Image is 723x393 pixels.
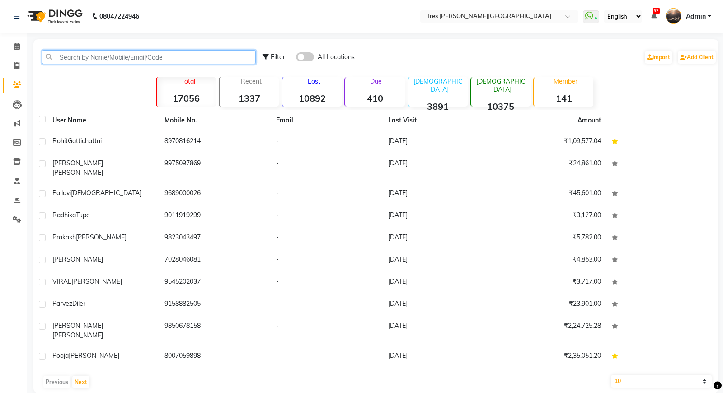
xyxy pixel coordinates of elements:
[159,153,271,183] td: 9975097869
[23,4,85,29] img: logo
[318,52,355,62] span: All Locations
[495,227,607,249] td: ₹5,782.00
[678,51,716,64] a: Add Client
[271,205,383,227] td: -
[538,77,593,85] p: Member
[157,93,216,104] strong: 17056
[383,131,495,153] td: [DATE]
[159,205,271,227] td: 9011919299
[345,93,404,104] strong: 410
[271,249,383,271] td: -
[159,346,271,368] td: 8007059898
[271,294,383,316] td: -
[159,131,271,153] td: 8970816214
[271,316,383,346] td: -
[495,153,607,183] td: ₹24,861.00
[495,294,607,316] td: ₹23,901.00
[383,183,495,205] td: [DATE]
[159,316,271,346] td: 9850678158
[383,346,495,368] td: [DATE]
[383,316,495,346] td: [DATE]
[412,77,468,94] p: [DEMOGRAPHIC_DATA]
[271,131,383,153] td: -
[52,159,103,167] span: [PERSON_NAME]
[383,249,495,271] td: [DATE]
[160,77,216,85] p: Total
[76,233,127,241] span: [PERSON_NAME]
[282,93,342,104] strong: 10892
[223,77,279,85] p: Recent
[653,8,660,14] span: 92
[159,294,271,316] td: 9158882505
[52,277,71,285] span: VIRAL
[495,205,607,227] td: ₹3,127.00
[68,137,102,145] span: Gattichattni
[471,101,531,112] strong: 10375
[71,277,122,285] span: [PERSON_NAME]
[52,331,103,339] span: [PERSON_NAME]
[52,322,103,330] span: [PERSON_NAME]
[495,316,607,346] td: ₹2,24,725.28
[69,351,119,360] span: [PERSON_NAME]
[495,346,607,368] td: ₹2,35,051.20
[47,110,159,131] th: User Name
[534,93,593,104] strong: 141
[383,294,495,316] td: [DATE]
[666,8,681,24] img: Admin
[72,376,89,388] button: Next
[271,227,383,249] td: -
[76,211,90,219] span: Tupe
[651,12,657,20] a: 92
[495,183,607,205] td: ₹45,601.00
[408,101,468,112] strong: 3891
[52,255,103,263] span: [PERSON_NAME]
[383,110,495,131] th: Last Visit
[271,53,285,61] span: Filter
[52,137,68,145] span: Rohit
[383,227,495,249] td: [DATE]
[159,271,271,294] td: 9545202037
[42,50,256,64] input: Search by Name/Mobile/Email/Code
[495,249,607,271] td: ₹4,853.00
[52,351,69,360] span: Pooja
[52,211,76,219] span: Radhika
[52,299,72,308] span: Parvez
[495,131,607,153] td: ₹1,09,577.04
[383,271,495,294] td: [DATE]
[99,4,139,29] b: 08047224946
[347,77,404,85] p: Due
[286,77,342,85] p: Lost
[159,249,271,271] td: 7028046081
[271,271,383,294] td: -
[71,189,141,197] span: [DEMOGRAPHIC_DATA]
[271,153,383,183] td: -
[495,271,607,294] td: ₹3,717.00
[271,183,383,205] td: -
[52,168,103,177] span: [PERSON_NAME]
[686,12,706,21] span: Admin
[72,299,85,308] span: Diler
[159,110,271,131] th: Mobile No.
[159,227,271,249] td: 9823043497
[52,189,71,197] span: Pallavi
[159,183,271,205] td: 9689000026
[475,77,531,94] p: [DEMOGRAPHIC_DATA]
[383,205,495,227] td: [DATE]
[52,233,76,241] span: Prakash
[220,93,279,104] strong: 1337
[271,346,383,368] td: -
[271,110,383,131] th: Email
[572,110,606,131] th: Amount
[645,51,672,64] a: Import
[383,153,495,183] td: [DATE]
